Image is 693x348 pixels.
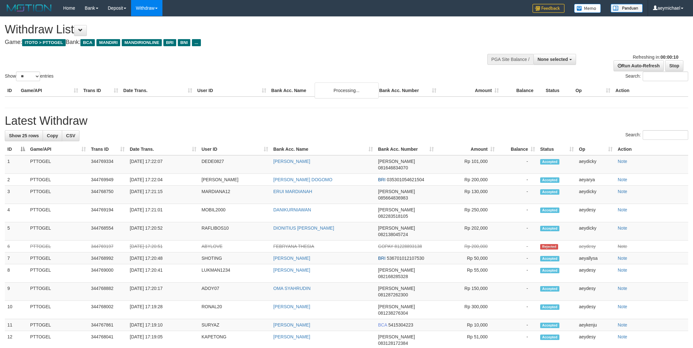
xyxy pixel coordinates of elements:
th: Balance: activate to sort column ascending [497,143,538,155]
td: 8 [5,264,28,283]
td: aeydesy [576,241,615,252]
span: [PERSON_NAME] [378,304,415,309]
td: aeydesy [576,204,615,222]
th: Bank Acc. Number [376,85,439,97]
span: BCA [378,322,387,327]
span: Copy 081287262300 to clipboard [378,292,408,297]
th: Trans ID [81,85,121,97]
a: Note [618,256,627,261]
a: [PERSON_NAME] DOGOMO [273,177,332,182]
td: 344768750 [88,186,127,204]
td: Rp 10,000 [436,319,497,331]
select: Showentries [16,72,40,81]
td: aeydesy [576,301,615,319]
a: Note [618,225,627,231]
th: Game/API [18,85,81,97]
td: aeydicky [576,155,615,174]
td: aeykenju [576,319,615,331]
td: 2 [5,174,28,186]
label: Search: [625,130,688,140]
h1: Withdraw List [5,23,456,36]
td: - [497,319,538,331]
td: [DATE] 17:21:15 [127,186,199,204]
td: [PERSON_NAME] [199,174,271,186]
a: FEBRYANA THESIA [273,244,314,249]
td: 344769949 [88,174,127,186]
td: Rp 50,000 [436,252,497,264]
span: BRI [378,177,385,182]
span: Accepted [540,335,559,340]
td: [DATE] 17:20:41 [127,264,199,283]
span: Refreshing in: [633,55,678,60]
td: 344768002 [88,301,127,319]
a: Run Auto-Refresh [614,60,664,71]
label: Show entries [5,72,54,81]
span: Copy 083128172384 to clipboard [378,341,408,346]
td: PTTOGEL [28,252,88,264]
span: [PERSON_NAME] [378,286,415,291]
th: Bank Acc. Name: activate to sort column ascending [271,143,375,155]
div: Processing... [315,82,379,98]
td: PTTOGEL [28,283,88,301]
a: OMA SYAHRUDIN [273,286,310,291]
th: Amount: activate to sort column ascending [436,143,497,155]
span: ITOTO > PTTOGEL [22,39,66,46]
span: [PERSON_NAME] [378,267,415,273]
span: Accepted [540,268,559,273]
td: 4 [5,204,28,222]
img: Feedback.jpg [532,4,565,13]
a: Show 25 rows [5,130,43,141]
img: panduan.png [611,4,643,13]
th: Op: activate to sort column ascending [576,143,615,155]
span: Copy 081646834070 to clipboard [378,165,408,170]
a: Note [618,189,627,194]
td: Rp 300,000 [436,301,497,319]
td: SHOTING [199,252,271,264]
span: [PERSON_NAME] [378,334,415,339]
td: 7 [5,252,28,264]
a: Copy [43,130,62,141]
span: [PERSON_NAME] [378,225,415,231]
input: Search: [643,72,688,81]
td: ABYLOVE [199,241,271,252]
span: GOPAY [378,244,393,249]
td: ADOY07 [199,283,271,301]
span: Copy 082138045724 to clipboard [378,232,408,237]
td: Rp 250,000 [436,204,497,222]
button: None selected [533,54,576,65]
strong: 00:00:10 [660,55,678,60]
a: DIONITIUS [PERSON_NAME] [273,225,334,231]
td: - [497,283,538,301]
a: [PERSON_NAME] [273,159,310,164]
td: PTTOGEL [28,204,88,222]
span: Rejected [540,244,558,250]
th: Game/API: activate to sort column ascending [28,143,88,155]
td: aeydicky [576,222,615,241]
td: RONAL20 [199,301,271,319]
td: 344768554 [88,222,127,241]
span: BRI [378,256,385,261]
span: Accepted [540,323,559,328]
td: MARDIANA12 [199,186,271,204]
th: ID: activate to sort column descending [5,143,28,155]
td: 10 [5,301,28,319]
span: Copy 082168285328 to clipboard [378,274,408,279]
span: BCA [80,39,95,46]
a: Note [618,304,627,309]
td: 1 [5,155,28,174]
span: Copy [47,133,58,138]
span: [PERSON_NAME] [378,159,415,164]
td: RAFLIBOS10 [199,222,271,241]
td: - [497,155,538,174]
th: ID [5,85,18,97]
a: Note [618,286,627,291]
a: CSV [62,130,79,141]
td: [DATE] 17:20:51 [127,241,199,252]
span: BNI [178,39,190,46]
td: Rp 200,000 [436,174,497,186]
span: Copy 536701012107530 to clipboard [387,256,424,261]
td: 5 [5,222,28,241]
td: aeydesy [576,264,615,283]
td: 3 [5,186,28,204]
span: Copy 035301054621504 to clipboard [387,177,424,182]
